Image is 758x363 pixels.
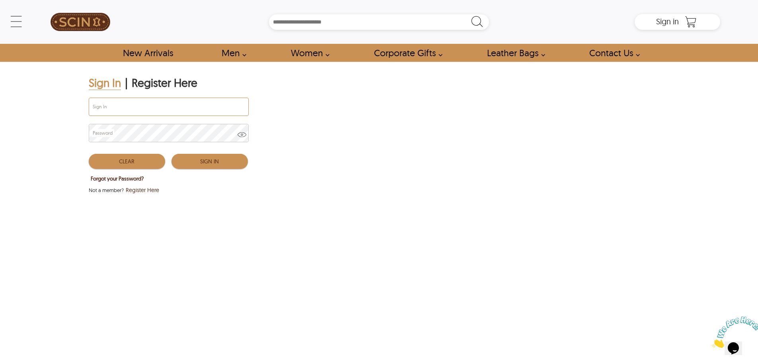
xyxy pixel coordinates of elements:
button: Clear [89,154,165,169]
a: contact-us [580,44,644,62]
div: Sign In [89,76,121,90]
button: Forgot your Password? [89,173,146,184]
iframe: Sign in with Google Button [85,197,188,215]
iframe: chat widget [709,313,758,351]
div: Register Here [132,76,197,90]
a: SCIN [38,4,123,40]
a: Sign in [656,19,679,26]
img: Chat attention grabber [3,3,53,35]
a: Shopping Cart [683,16,699,28]
a: shop men's leather jackets [212,44,251,62]
span: Not a member? [89,186,124,194]
a: Shop Leather Bags [478,44,550,62]
span: Sign in [656,16,679,26]
div: | [125,76,128,90]
img: SCIN [51,4,110,40]
a: Shop New Arrivals [114,44,182,62]
button: Sign In [171,154,248,169]
span: Register Here [126,186,159,194]
a: Shop Women Leather Jackets [282,44,334,62]
a: Shop Leather Corporate Gifts [365,44,447,62]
